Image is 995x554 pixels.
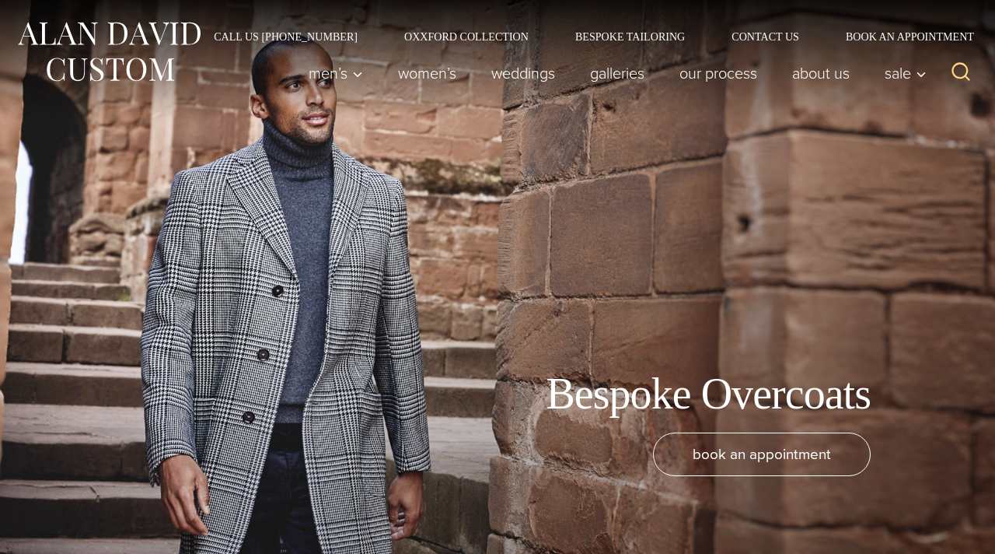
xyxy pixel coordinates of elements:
[693,443,831,465] span: book an appointment
[474,58,573,89] a: weddings
[885,65,927,81] span: Sale
[546,368,871,420] h1: Bespoke Overcoats
[775,58,868,89] a: About Us
[309,65,363,81] span: Men’s
[292,58,935,89] nav: Primary Navigation
[942,54,979,92] button: View Search Form
[573,58,662,89] a: Galleries
[190,31,381,42] a: Call Us [PHONE_NUMBER]
[552,31,708,42] a: Bespoke Tailoring
[16,17,202,86] img: Alan David Custom
[662,58,775,89] a: Our Process
[190,31,979,42] nav: Secondary Navigation
[822,31,979,42] a: Book an Appointment
[381,58,474,89] a: Women’s
[381,31,552,42] a: Oxxford Collection
[708,31,822,42] a: Contact Us
[653,433,871,476] a: book an appointment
